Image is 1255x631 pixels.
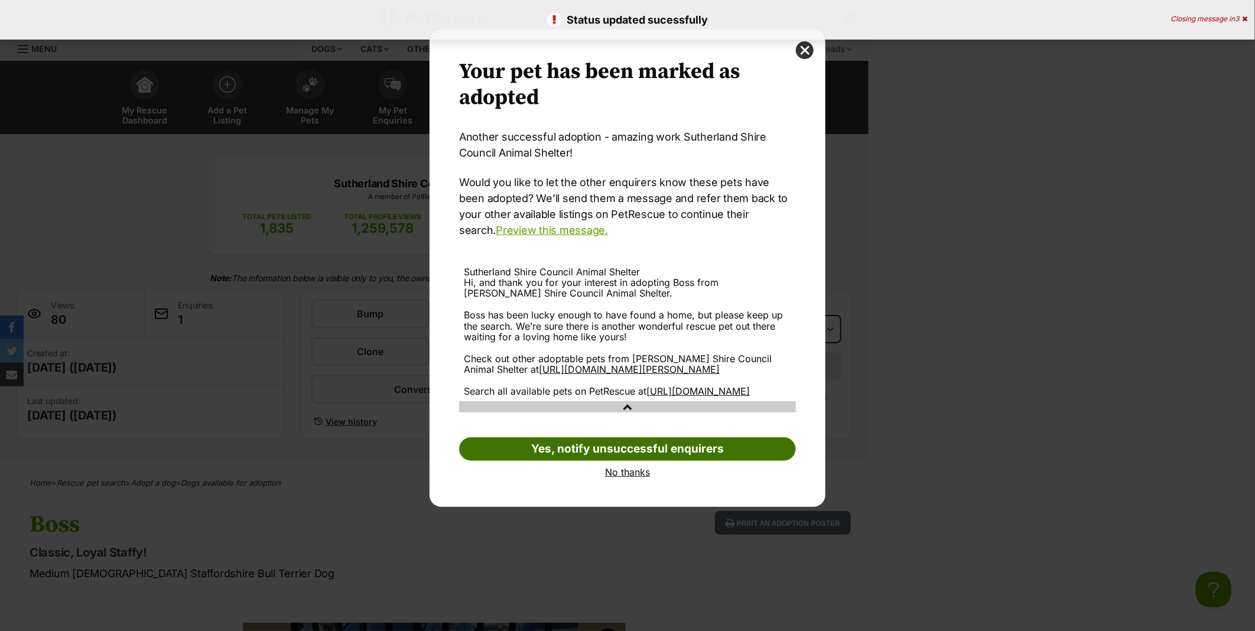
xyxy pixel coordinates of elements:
p: Another successful adoption - amazing work Sutherland Shire Council Animal Shelter! [459,129,796,161]
p: Would you like to let the other enquirers know these pets have been adopted? We’ll send them a me... [459,174,796,238]
h2: Your pet has been marked as adopted [459,59,796,111]
span: Sutherland Shire Council Animal Shelter [464,266,640,278]
button: close [796,41,814,59]
a: No thanks [459,467,796,477]
div: Closing message in [1171,15,1247,23]
a: [URL][DOMAIN_NAME] [646,385,750,397]
a: Yes, notify unsuccessful enquirers [459,437,796,461]
span: 3 [1235,14,1239,23]
p: Status updated sucessfully [12,12,1243,28]
div: Hi, and thank you for your interest in adopting Boss from [PERSON_NAME] Shire Council Animal Shel... [464,277,791,396]
a: [URL][DOMAIN_NAME][PERSON_NAME] [539,363,720,375]
a: Preview this message. [496,224,608,236]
